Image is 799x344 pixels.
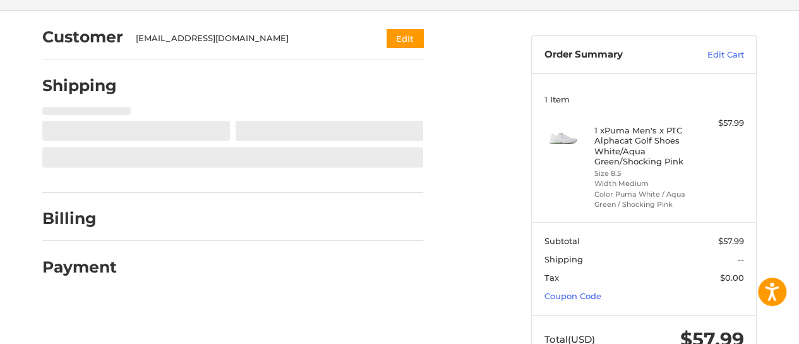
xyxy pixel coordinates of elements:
[594,189,691,210] li: Color Puma White / Aqua Green / Shocking Pink
[387,29,423,47] button: Edit
[544,254,583,264] span: Shipping
[136,32,363,45] div: [EMAIL_ADDRESS][DOMAIN_NAME]
[544,273,559,283] span: Tax
[680,49,744,61] a: Edit Cart
[42,209,116,228] h2: Billing
[544,94,744,104] h3: 1 Item
[544,291,601,301] a: Coupon Code
[594,168,691,179] li: Size 8.5
[544,236,580,246] span: Subtotal
[694,117,744,130] div: $57.99
[594,125,691,166] h4: 1 x Puma Men's x PTC Alphacat Golf Shoes White/Aqua Green/Shocking Pink
[594,178,691,189] li: Width Medium
[544,49,680,61] h3: Order Summary
[695,310,799,344] iframe: Google Customer Reviews
[42,76,117,95] h2: Shipping
[42,27,123,47] h2: Customer
[718,236,744,246] span: $57.99
[720,273,744,283] span: $0.00
[738,254,744,264] span: --
[42,257,117,277] h2: Payment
